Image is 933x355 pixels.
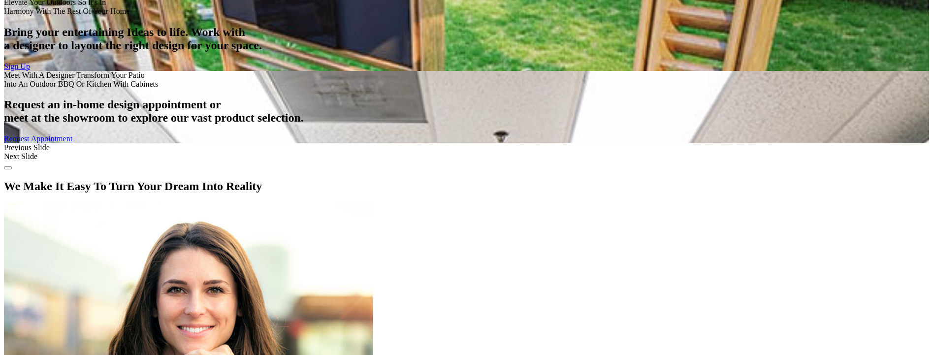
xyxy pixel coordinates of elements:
a: Sign Up [4,62,30,70]
h2: Bring your entertaining Ideas to life. Work with a designer to layout the right design for your s... [4,26,929,52]
a: Request Appointment [4,134,72,143]
div: Next Slide [4,152,929,161]
span: Meet With A Designer Transform Your Patio Into An Outdoor BBQ Or Kitchen With Cabinets [4,71,158,88]
h2: We Make It Easy To Turn Your Dream Into Reality [4,180,929,193]
button: Click here to pause slide show [4,166,12,169]
h2: Request an in-home design appointment or meet at the showroom to explore our vast product selection. [4,98,929,125]
div: Previous Slide [4,143,929,152]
